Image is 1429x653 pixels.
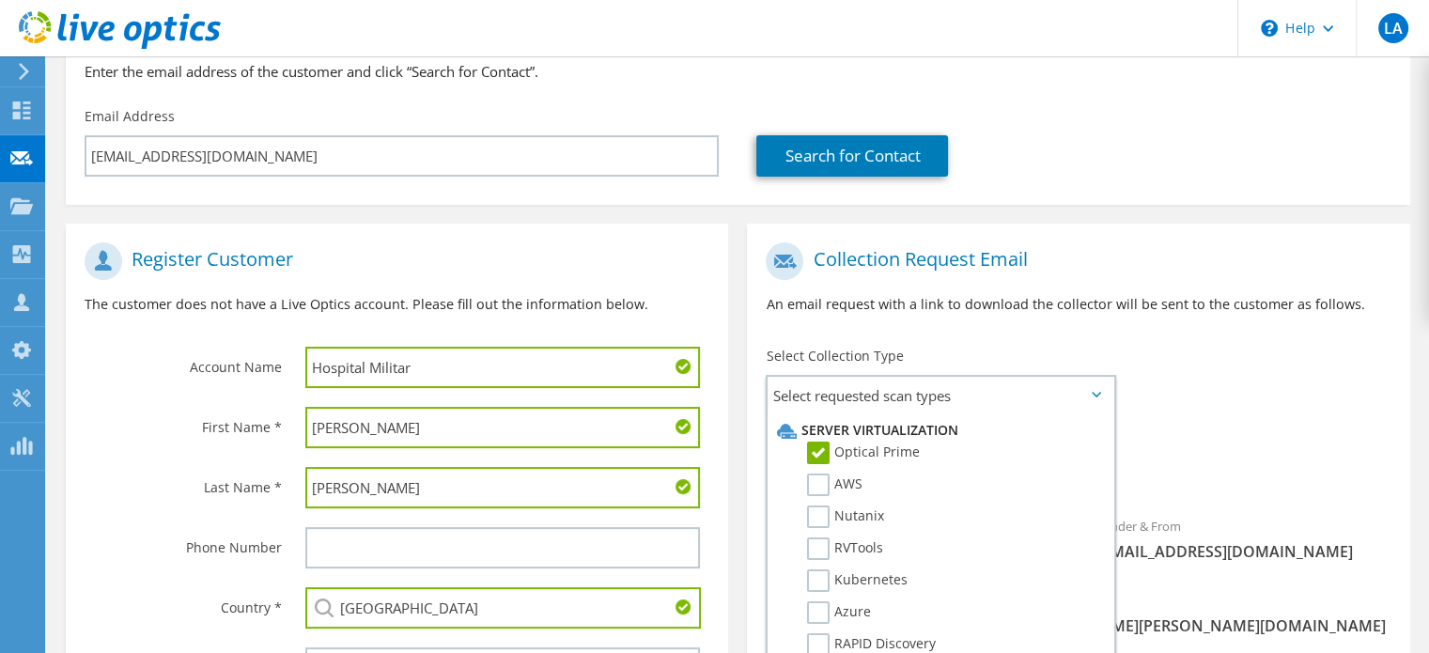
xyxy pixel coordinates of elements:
h1: Collection Request Email [766,242,1381,280]
label: First Name * [85,407,282,437]
label: Email Address [85,107,175,126]
label: AWS [807,474,862,496]
a: Search for Contact [756,135,948,177]
li: Server Virtualization [772,419,1104,442]
p: The customer does not have a Live Optics account. Please fill out the information below. [85,294,709,315]
div: To [747,506,1079,571]
label: Country * [85,587,282,617]
h1: Register Customer [85,242,700,280]
label: Optical Prime [807,442,920,464]
span: LA [1378,13,1408,43]
div: Requested Collections [747,422,1409,497]
label: Last Name * [85,467,282,497]
label: Account Name [85,347,282,377]
p: An email request with a link to download the collector will be sent to the customer as follows. [766,294,1390,315]
label: Phone Number [85,527,282,557]
div: CC & Reply To [747,581,1409,645]
label: Select Collection Type [766,347,903,365]
svg: \n [1261,20,1278,37]
span: [EMAIL_ADDRESS][DOMAIN_NAME] [1097,541,1391,562]
label: RVTools [807,537,883,560]
label: Kubernetes [807,569,908,592]
label: Azure [807,601,871,624]
div: Sender & From [1079,506,1410,571]
h3: Enter the email address of the customer and click “Search for Contact”. [85,61,1391,82]
span: Select requested scan types [768,377,1113,414]
label: Nutanix [807,505,884,528]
